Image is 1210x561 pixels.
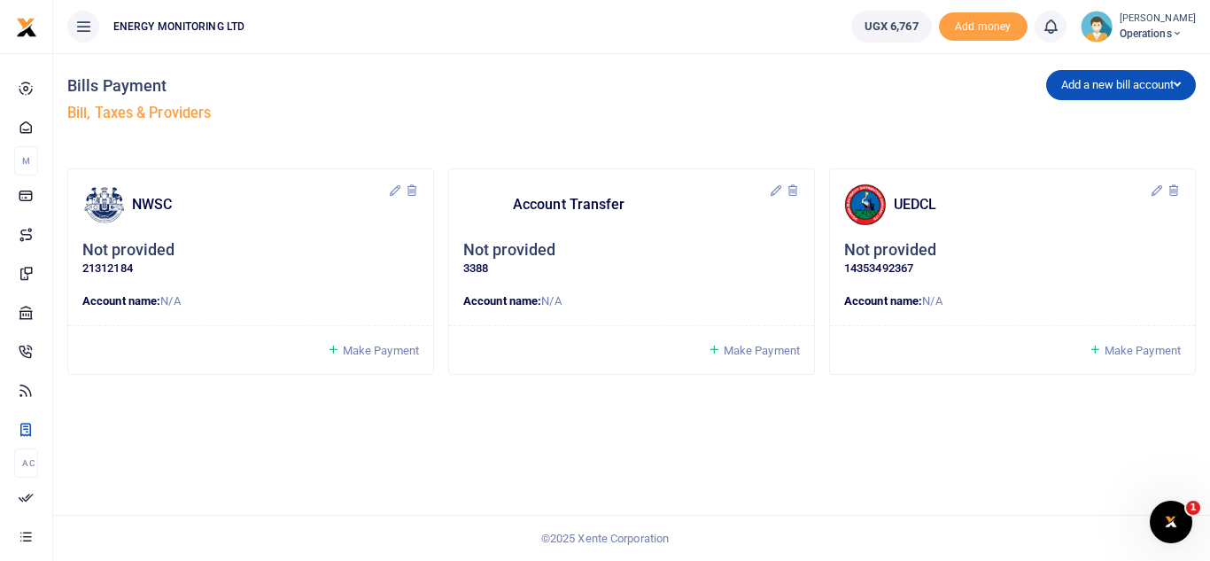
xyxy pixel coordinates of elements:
div: Click to update [463,240,800,278]
div: Click to update [82,240,419,278]
h4: Account Transfer [513,195,769,214]
li: Ac [14,448,38,478]
p: 21312184 [82,260,419,278]
p: 14353492367 [844,260,1181,278]
a: Add money [939,19,1028,32]
h4: UEDCL [894,195,1150,214]
span: Make Payment [724,344,800,357]
h4: Bills Payment [67,76,624,96]
span: Add money [939,12,1028,42]
h5: Not provided [82,240,175,261]
strong: Account name: [82,294,160,308]
span: N/A [541,294,561,308]
h5: Bill, Taxes & Providers [67,105,624,122]
span: N/A [922,294,942,308]
p: 3388 [463,260,800,278]
li: Wallet ballance [844,11,939,43]
button: Add a new bill account [1046,70,1196,100]
div: Click to update [844,240,1181,278]
a: Make Payment [1089,340,1181,361]
a: Make Payment [708,340,800,361]
li: Toup your wallet [939,12,1028,42]
span: Make Payment [1105,344,1181,357]
a: logo-small logo-large logo-large [16,19,37,33]
strong: Account name: [844,294,922,308]
span: Operations [1120,26,1196,42]
strong: Account name: [463,294,541,308]
li: M [14,146,38,175]
span: UGX 6,767 [865,18,919,35]
a: UGX 6,767 [851,11,932,43]
h4: NWSC [132,195,388,214]
small: [PERSON_NAME] [1120,12,1196,27]
a: profile-user [PERSON_NAME] Operations [1081,11,1196,43]
span: N/A [160,294,180,308]
h5: Not provided [463,240,555,261]
span: ENERGY MONITORING LTD [106,19,252,35]
iframe: Intercom live chat [1150,501,1192,543]
img: profile-user [1081,11,1113,43]
a: Make Payment [327,340,419,361]
span: 1 [1186,501,1200,515]
img: logo-small [16,17,37,38]
span: Make Payment [343,344,419,357]
h5: Not provided [844,240,936,261]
